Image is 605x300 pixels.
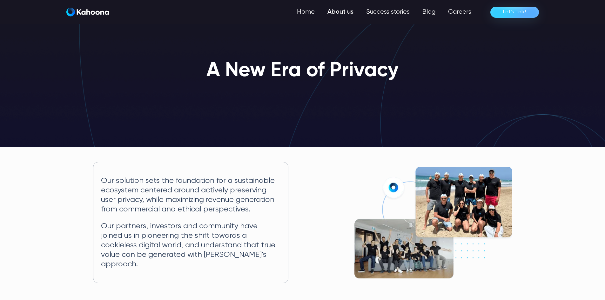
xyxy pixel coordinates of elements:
a: About us [321,6,360,18]
img: Kahoona logo white [66,8,109,17]
a: Let’s Talk! [490,7,539,18]
a: Success stories [360,6,416,18]
p: Our partners, investors and community have joined us in pioneering the shift towards a cookieless... [101,222,280,269]
p: Our solution sets the foundation for a sustainable ecosystem centered around actively preserving ... [101,176,280,214]
a: Blog [416,6,442,18]
a: Careers [442,6,478,18]
h1: A New Era of Privacy [206,60,399,82]
div: Let’s Talk! [503,7,526,17]
a: home [66,8,109,17]
a: Home [291,6,321,18]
